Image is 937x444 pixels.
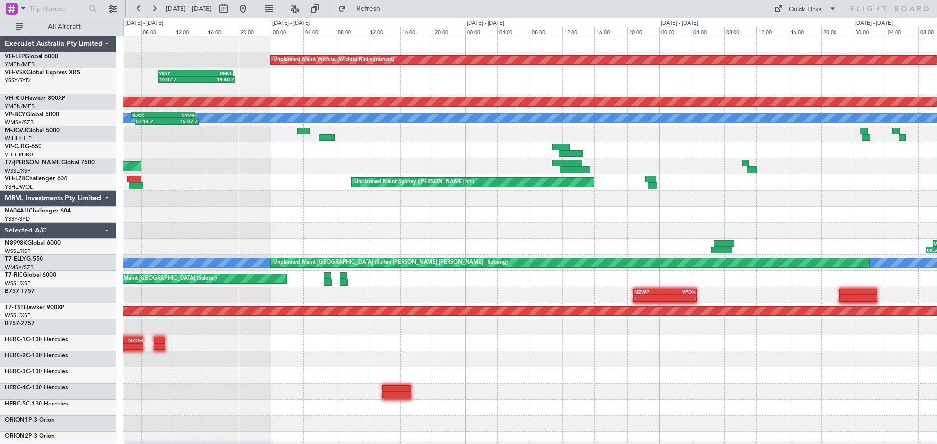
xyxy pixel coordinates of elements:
div: Unplanned Maint Wichita (Wichita Mid-continent) [273,53,394,67]
a: HERC-1C-130 Hercules [5,337,68,343]
div: Unplanned Maint Sydney ([PERSON_NAME] Intl) [354,175,474,190]
div: 20:00 [627,27,659,36]
a: WSSL/XSP [5,167,31,174]
div: NZOH [122,337,143,343]
span: HERC-5 [5,401,26,407]
a: VP-CJRG-650 [5,144,41,150]
div: [DATE] - [DATE] [855,19,893,28]
a: VH-L2BChallenger 604 [5,176,67,182]
span: B757-1 [5,289,24,294]
div: 04:00 [692,27,724,36]
div: 16:00 [789,27,821,36]
a: WSSL/XSP [5,280,31,287]
a: T7-TSTHawker 900XP [5,305,64,310]
div: YSSY [159,70,196,76]
button: Refresh [333,1,392,17]
a: VP-BCYGlobal 5000 [5,112,59,117]
div: YPDN [665,289,696,295]
div: Unplanned Maint [GEOGRAPHIC_DATA] (Seletar) [95,271,217,286]
div: RJCC [132,112,163,118]
a: ORION1P-3 Orion [5,417,55,423]
div: 04:00 [303,27,335,36]
div: 20:00 [433,27,465,36]
span: HERC-3 [5,369,26,375]
div: 20:00 [239,27,271,36]
a: HERC-4C-130 Hercules [5,385,68,391]
a: YMEN/MEB [5,61,35,68]
a: WSSL/XSP [5,248,31,255]
span: VH-LEP [5,54,25,59]
div: NZWP [634,289,665,295]
span: Refresh [348,5,389,12]
span: N8998K [5,240,27,246]
a: HERC-5C-130 Hercules [5,401,68,407]
a: HERC-3C-130 Hercules [5,369,68,375]
div: [DATE] - [DATE] [467,19,504,28]
span: HERC-1 [5,337,26,343]
div: 12:00 [174,27,206,36]
a: ORION2P-3 Orion [5,433,55,439]
input: Trip Number [30,1,86,16]
span: T7-TST [5,305,24,310]
a: N604AUChallenger 604 [5,208,71,214]
div: 16:00 [400,27,432,36]
div: 08:00 [336,27,368,36]
span: VP-CJR [5,144,25,150]
div: 20:00 [821,27,854,36]
a: VH-LEPGlobal 6000 [5,54,58,59]
a: M-JGVJGlobal 5000 [5,128,60,134]
a: N8998KGlobal 6000 [5,240,61,246]
div: 16:00 [206,27,238,36]
div: 00:00 [854,27,886,36]
div: 08:00 [530,27,562,36]
span: T7-[PERSON_NAME] [5,160,61,166]
span: All Aircraft [25,23,103,30]
span: ORION1 [5,417,28,423]
a: B757-1757 [5,289,35,294]
a: T7-RICGlobal 6000 [5,272,56,278]
div: 08:00 [724,27,756,36]
a: WSSL/XSP [5,312,31,319]
div: PHNL [196,70,233,76]
span: T7-RIC [5,272,23,278]
button: Quick Links [769,1,841,17]
div: 00:00 [465,27,497,36]
div: [DATE] - [DATE] [272,19,310,28]
button: All Aircraft [11,19,106,35]
div: 04:00 [886,27,918,36]
div: 15:07 Z [166,118,198,124]
a: YSSY/SYD [5,77,30,84]
span: [DATE] - [DATE] [166,4,212,13]
span: HERC-4 [5,385,26,391]
div: 16:00 [594,27,627,36]
a: T7-[PERSON_NAME]Global 7500 [5,160,95,166]
span: VP-BCY [5,112,26,117]
span: B757-2 [5,321,24,327]
a: VH-VSKGlobal Express XRS [5,70,80,76]
span: N604AU [5,208,29,214]
a: T7-ELLYG-550 [5,256,43,262]
span: VH-VSK [5,70,26,76]
a: HERC-2C-130 Hercules [5,353,68,359]
div: 12:00 [368,27,400,36]
div: 12:00 [756,27,789,36]
div: [DATE] - [DATE] [125,19,163,28]
div: 04:00 [109,27,141,36]
div: Unplanned Maint [GEOGRAPHIC_DATA] (Sultan [PERSON_NAME] [PERSON_NAME] - Subang) [273,255,508,270]
span: VH-RIU [5,96,25,101]
a: VH-RIUHawker 800XP [5,96,65,101]
span: VH-L2B [5,176,25,182]
div: 04:00 [497,27,530,36]
div: - [665,295,696,301]
a: YSSY/SYD [5,215,30,223]
div: 19:40 Z [197,77,234,82]
div: 00:00 [659,27,692,36]
div: 12:00 [562,27,594,36]
span: HERC-2 [5,353,26,359]
a: YSHL/WOL [5,183,33,191]
span: M-JGVJ [5,128,26,134]
div: - [122,344,143,349]
div: 07:14 Z [136,118,167,124]
div: 08:00 [141,27,173,36]
a: VHHH/HKG [5,151,34,158]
